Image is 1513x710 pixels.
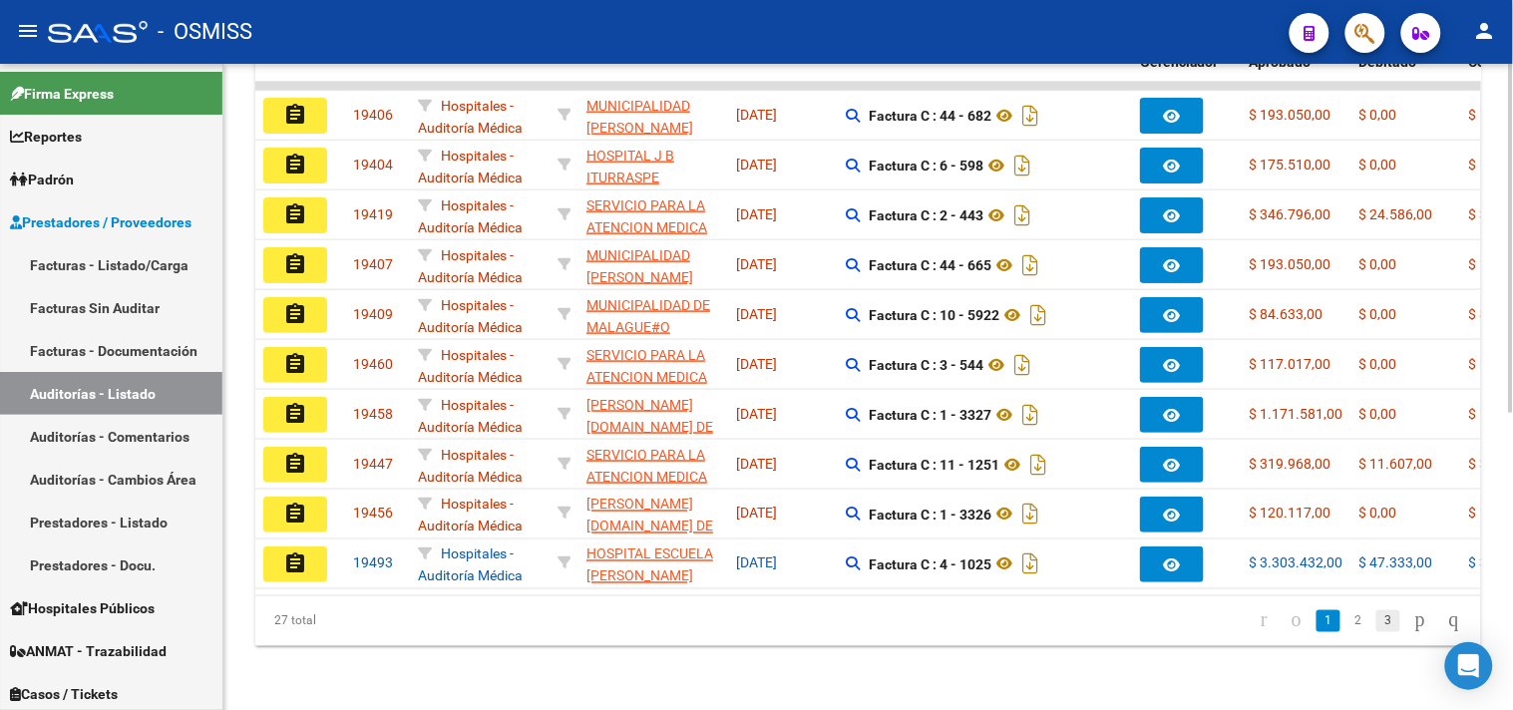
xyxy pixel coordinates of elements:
span: $ 3.303.432,00 [1250,555,1343,571]
div: - 30703581796 [586,194,720,236]
i: Descargar documento [1009,199,1035,231]
div: - 30708677503 [586,494,720,535]
li: page 2 [1343,604,1373,638]
strong: Factura C : 11 - 1251 [869,457,999,473]
span: $ 0,00 [1359,157,1397,173]
mat-icon: assignment [283,352,307,376]
a: 3 [1376,610,1400,632]
span: [DATE] [736,356,777,372]
span: Padrón [10,169,74,190]
i: Descargar documento [1009,349,1035,381]
strong: Factura C : 6 - 598 [869,158,983,174]
span: Hospitales - Auditoría Médica [418,197,523,236]
strong: Factura C : 2 - 443 [869,207,983,223]
div: - 30999003156 [586,244,720,286]
span: MUNICIPALIDAD [PERSON_NAME][GEOGRAPHIC_DATA] [586,98,721,160]
i: Descargar documento [1025,449,1051,481]
span: Hospitales - Auditoría Médica [418,98,523,137]
span: [DATE] [736,555,777,571]
span: SERVICIO PARA LA ATENCION MEDICA DE LA COMUNIDAD DE [GEOGRAPHIC_DATA] [PERSON_NAME] [586,347,721,477]
span: 19447 [353,456,393,472]
span: - OSMISS [158,10,252,54]
i: Descargar documento [1017,100,1043,132]
span: SERVICIO PARA LA ATENCION MEDICA DE LA COMUNIDAD SERODINO [586,447,707,531]
span: 19409 [353,306,393,322]
mat-icon: person [1473,19,1497,43]
span: $ 1.171.581,00 [1250,406,1343,422]
mat-icon: menu [16,19,40,43]
i: Descargar documento [1017,499,1043,531]
span: $ 0,00 [1359,356,1397,372]
span: 19493 [353,555,393,571]
i: Descargar documento [1017,249,1043,281]
span: Hospitales - Auditoría Médica [418,148,523,186]
span: $ 0,00 [1359,256,1397,272]
a: 2 [1346,610,1370,632]
span: Hospitales - Auditoría Médica [418,297,523,336]
span: Casos / Tickets [10,683,118,705]
div: - 30708928239 [586,444,720,486]
span: [DATE] [736,206,777,222]
strong: Factura C : 1 - 3327 [869,407,991,423]
span: 19419 [353,206,393,222]
span: $ 193.050,00 [1250,256,1331,272]
strong: Factura C : 10 - 5922 [869,307,999,323]
span: $ 120.117,00 [1250,506,1331,522]
span: 19404 [353,157,393,173]
span: Hospitales - Auditoría Médica [418,397,523,436]
mat-icon: assignment [283,502,307,526]
div: - 30637237159 [586,294,720,336]
li: page 1 [1314,604,1343,638]
span: $ 0,00 [1359,406,1397,422]
span: Importe Aprobado [1250,31,1312,70]
span: $ 47.333,00 [1359,555,1433,571]
span: MUNICIPALIDAD DE MALAGUE#O [586,297,710,336]
strong: Factura C : 3 - 544 [869,357,983,373]
span: $ 346.796,00 [1250,206,1331,222]
span: $ 11.607,00 [1359,456,1433,472]
span: Importe Debitado [1359,31,1417,70]
mat-icon: assignment [283,551,307,575]
div: - 30999003156 [586,95,720,137]
span: 19406 [353,107,393,123]
span: Hospitales - Auditoría Médica [418,546,523,585]
span: 19407 [353,256,393,272]
span: Hospitales - Auditoría Médica [418,497,523,535]
mat-icon: assignment [283,153,307,177]
span: Hospitales - Auditoría Médica [418,347,523,386]
span: $ 24.586,00 [1359,206,1433,222]
span: HOSPITAL ESCUELA [PERSON_NAME] [586,546,713,585]
a: go to first page [1252,610,1277,632]
strong: Factura C : 1 - 3326 [869,507,991,523]
span: Reportes [10,126,82,148]
span: SERVICIO PARA LA ATENCION MEDICA DE LA COMUNIDAD [PERSON_NAME] [586,197,707,281]
div: 27 total [255,596,497,646]
a: go to next page [1406,610,1434,632]
span: MUNICIPALIDAD [PERSON_NAME][GEOGRAPHIC_DATA] [586,247,721,309]
span: [DATE] [736,406,777,422]
mat-icon: assignment [283,402,307,426]
span: [PERSON_NAME][DOMAIN_NAME] DE LA CIUDAD DE [GEOGRAPHIC_DATA] [586,397,721,481]
span: [DATE] [736,456,777,472]
mat-icon: assignment [283,202,307,226]
span: ANMAT - Trazabilidad [10,640,167,662]
span: Firma Express [10,83,114,105]
strong: Factura C : 44 - 665 [869,257,991,273]
i: Descargar documento [1017,399,1043,431]
span: Hospitales - Auditoría Médica [418,247,523,286]
div: - 30674963102 [586,344,720,386]
strong: Factura C : 4 - 1025 [869,556,991,572]
span: $ 193.050,00 [1250,107,1331,123]
span: [PERSON_NAME][DOMAIN_NAME] DE LA CIUDAD DE [GEOGRAPHIC_DATA] [586,497,721,580]
div: Open Intercom Messenger [1445,642,1493,690]
mat-icon: assignment [283,103,307,127]
mat-icon: assignment [283,452,307,476]
strong: Factura C : 44 - 682 [869,108,991,124]
span: Hospitales Públicos [10,597,155,619]
span: 19460 [353,356,393,372]
span: $ 84.633,00 [1250,306,1324,322]
span: Hospitales - Auditoría Médica [418,447,523,486]
span: [DATE] [736,157,777,173]
span: Imputado Gerenciador [1140,31,1219,70]
span: Prestadores / Proveedores [10,211,191,233]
